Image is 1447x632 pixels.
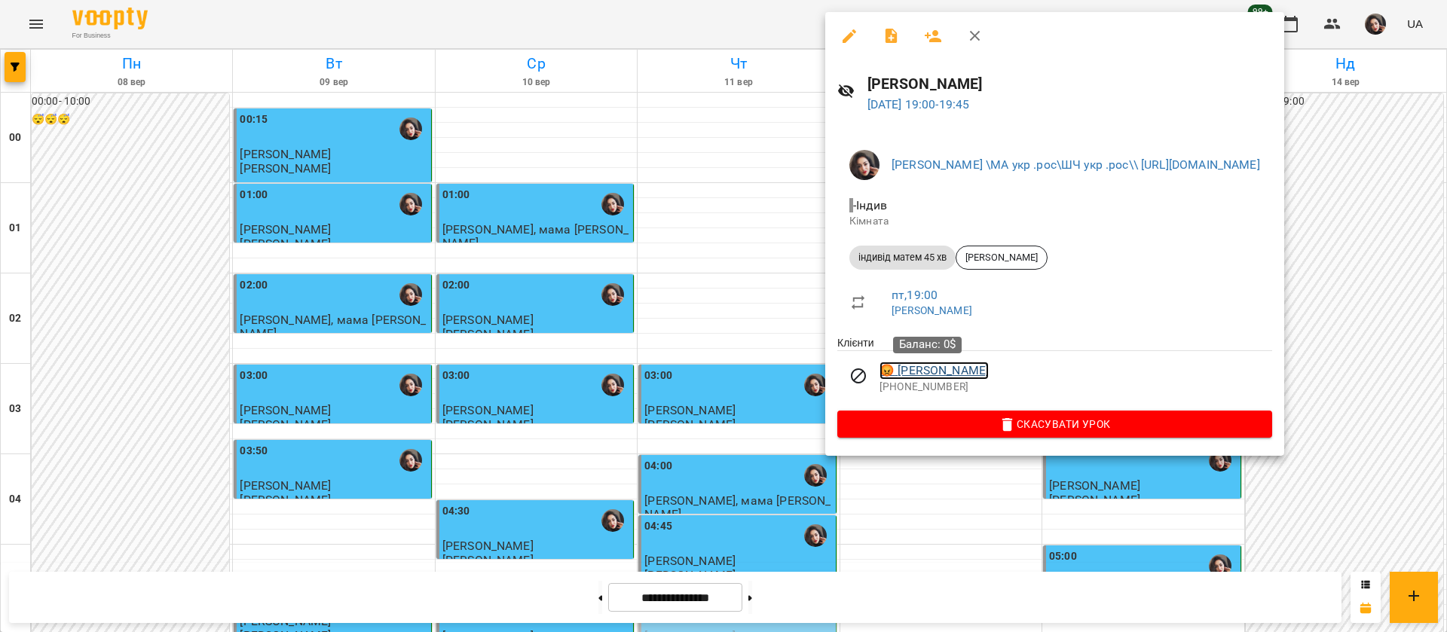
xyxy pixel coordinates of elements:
a: 😡 [PERSON_NAME] [880,362,989,380]
span: Баланс: 0$ [899,337,956,351]
a: пт , 19:00 [892,288,938,302]
span: Скасувати Урок [849,415,1260,433]
p: [PHONE_NUMBER] [880,380,1272,395]
a: [PERSON_NAME] \МА укр .рос\ШЧ укр .рос\\ [URL][DOMAIN_NAME] [892,157,1260,172]
span: індивід матем 45 хв [849,251,956,264]
span: [PERSON_NAME] [956,251,1047,264]
button: Скасувати Урок [837,411,1272,438]
div: [PERSON_NAME] [956,246,1048,270]
span: - Індив [849,198,890,212]
h6: [PERSON_NAME] [867,72,1272,96]
p: Кімната [849,214,1260,229]
ul: Клієнти [837,335,1272,411]
svg: Візит скасовано [849,367,867,385]
img: 415cf204168fa55e927162f296ff3726.jpg [849,150,880,180]
a: [DATE] 19:00-19:45 [867,97,970,111]
a: [PERSON_NAME] [892,304,972,316]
